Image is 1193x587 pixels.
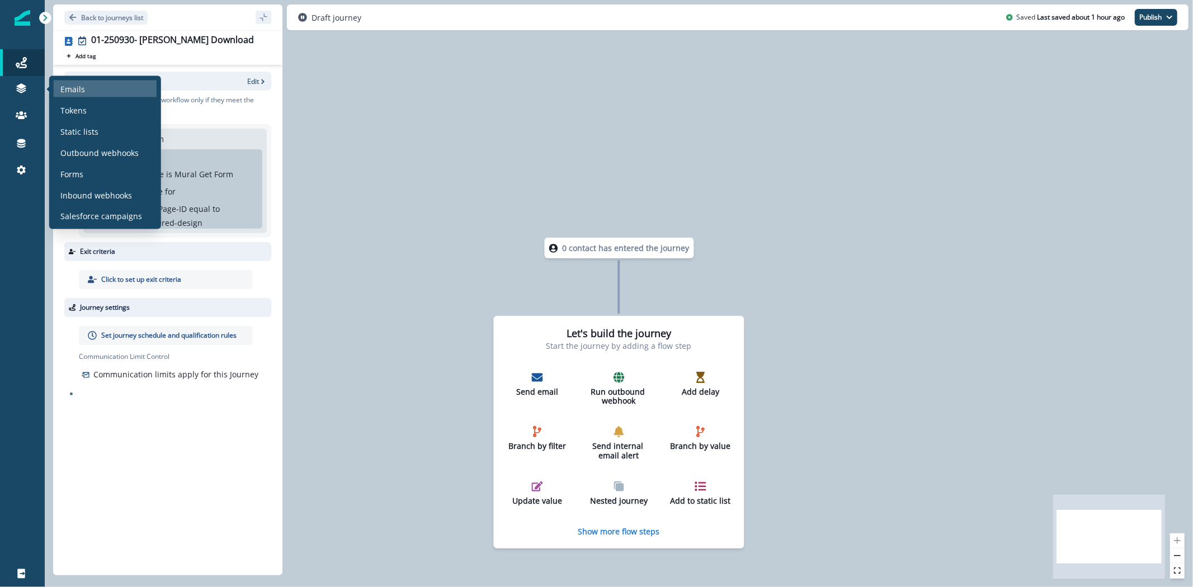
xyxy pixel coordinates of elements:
[101,330,237,340] p: Set journey schedule and qualification rules
[584,422,654,465] button: Send internal email alert
[60,83,85,94] p: Emails
[79,95,271,115] p: Consider a contact for the workflow only if they meet the following criteria
[15,10,30,26] img: Inflection
[1135,9,1177,26] button: Publish
[189,203,220,215] p: equal to
[81,13,143,22] p: Back to journeys list
[584,367,654,411] button: Run outbound webhook
[588,387,650,406] p: Run outbound webhook
[175,168,233,180] p: Mural Get Form
[54,144,157,161] a: Outbound webhooks
[247,77,259,86] p: Edit
[670,496,732,506] p: Add to static list
[666,422,736,456] button: Branch by value
[256,11,271,24] button: sidebar collapse toggle
[79,352,271,362] p: Communication Limit Control
[1016,12,1035,22] p: Saved
[494,316,744,548] div: Let's build the journeyStart the journey by adding a flow stepSend emailRun outbound webhookAdd d...
[507,496,568,506] p: Update value
[588,442,650,461] p: Send internal email alert
[60,189,132,201] p: Inbound webhooks
[76,53,96,59] p: Add tag
[507,387,568,397] p: Send email
[166,168,172,180] p: is
[54,102,157,119] a: Tokens
[567,328,671,340] h2: Let's build the journey
[60,168,83,179] p: Forms
[60,125,98,137] p: Static lists
[502,476,573,510] button: Update value
[666,476,736,510] button: Add to static list
[60,146,139,158] p: Outbound webhooks
[502,422,573,456] button: Branch by filter
[80,247,115,257] p: Exit criteria
[588,496,650,506] p: Nested journey
[670,387,732,397] p: Add delay
[670,442,732,451] p: Branch by value
[54,208,157,225] a: Salesforce campaigns
[502,367,573,401] button: Send email
[247,77,267,86] button: Edit
[666,367,736,401] button: Add delay
[80,302,130,313] p: Journey settings
[101,274,181,285] p: Click to set up exit criteria
[54,187,157,203] a: Inbound webhooks
[60,210,142,222] p: Salesforce campaigns
[64,11,148,25] button: Go back
[507,442,568,451] p: Branch by filter
[1037,12,1125,22] p: Last saved about 1 hour ago
[584,476,654,510] button: Nested journey
[93,368,258,380] p: Communication limits apply for this Journey
[91,35,254,47] div: 01-250930- [PERSON_NAME] Download
[562,242,689,254] p: 0 contact has entered the journey
[64,51,98,60] button: Add tag
[1170,564,1185,579] button: fit view
[546,340,692,352] p: Start the journey by adding a flow step
[54,123,157,140] a: Static lists
[1170,548,1185,564] button: zoom out
[512,238,727,258] div: 0 contact has entered the journey
[312,12,361,23] p: Draft journey
[54,165,157,182] a: Forms
[578,526,660,537] button: Show more flow steps
[60,104,87,116] p: Tokens
[54,81,157,97] a: Emails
